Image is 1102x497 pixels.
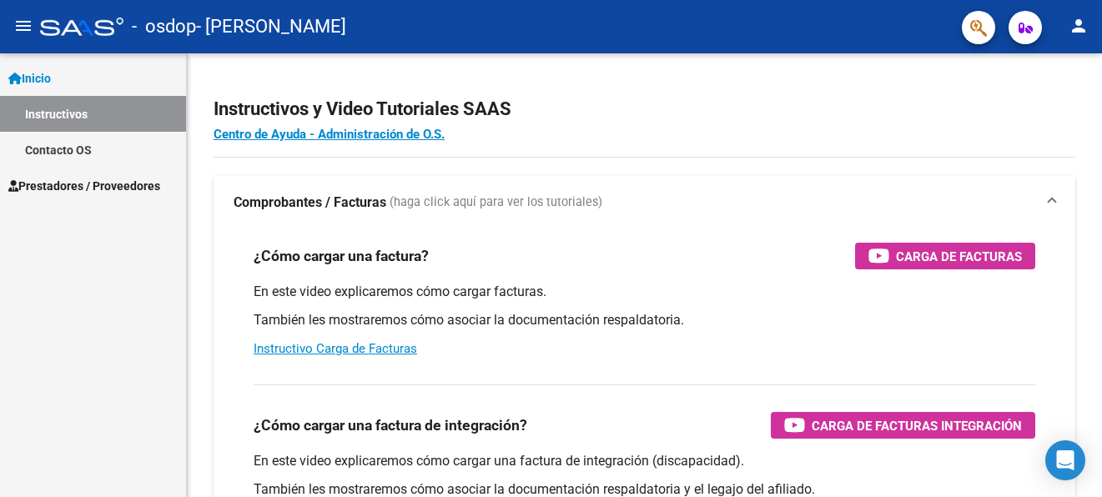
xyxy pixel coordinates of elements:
[1069,16,1089,36] mat-icon: person
[214,93,1075,125] h2: Instructivos y Video Tutoriales SAAS
[214,127,445,142] a: Centro de Ayuda - Administración de O.S.
[254,244,429,268] h3: ¿Cómo cargar una factura?
[390,193,602,212] span: (haga click aquí para ver los tutoriales)
[855,243,1035,269] button: Carga de Facturas
[254,452,1035,470] p: En este video explicaremos cómo cargar una factura de integración (discapacidad).
[132,8,196,45] span: - osdop
[8,177,160,195] span: Prestadores / Proveedores
[254,414,527,437] h3: ¿Cómo cargar una factura de integración?
[13,16,33,36] mat-icon: menu
[196,8,346,45] span: - [PERSON_NAME]
[234,193,386,212] strong: Comprobantes / Facturas
[214,176,1075,229] mat-expansion-panel-header: Comprobantes / Facturas (haga click aquí para ver los tutoriales)
[771,412,1035,439] button: Carga de Facturas Integración
[254,341,417,356] a: Instructivo Carga de Facturas
[1045,440,1085,480] div: Open Intercom Messenger
[896,246,1022,267] span: Carga de Facturas
[254,311,1035,329] p: También les mostraremos cómo asociar la documentación respaldatoria.
[254,283,1035,301] p: En este video explicaremos cómo cargar facturas.
[8,69,51,88] span: Inicio
[812,415,1022,436] span: Carga de Facturas Integración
